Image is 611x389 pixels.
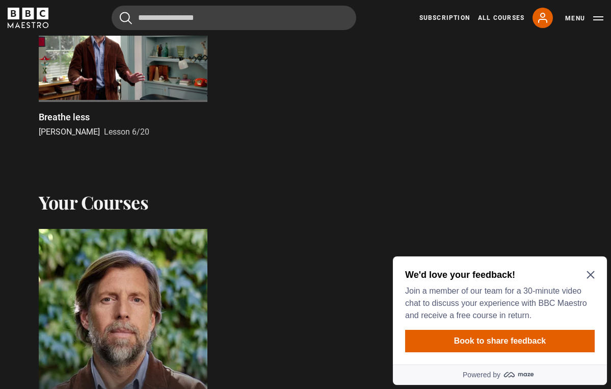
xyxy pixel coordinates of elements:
[39,7,207,138] a: Breathe less [PERSON_NAME] Lesson 6/20
[16,77,206,100] button: Book to share feedback
[112,6,356,30] input: Search
[565,13,603,23] button: Toggle navigation
[4,112,218,133] a: Powered by maze
[16,33,202,69] p: Join a member of our team for a 30-minute video chat to discuss your experience with BBC Maestro ...
[39,127,100,137] span: [PERSON_NAME]
[39,191,148,213] h2: Your Courses
[39,110,90,124] p: Breathe less
[8,8,48,28] svg: BBC Maestro
[419,13,470,22] a: Subscription
[4,4,218,133] div: Optional study invitation
[478,13,524,22] a: All Courses
[16,16,202,29] h2: We'd love your feedback!
[104,127,149,137] span: Lesson 6/20
[198,18,206,27] button: Close Maze Prompt
[120,12,132,24] button: Submit the search query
